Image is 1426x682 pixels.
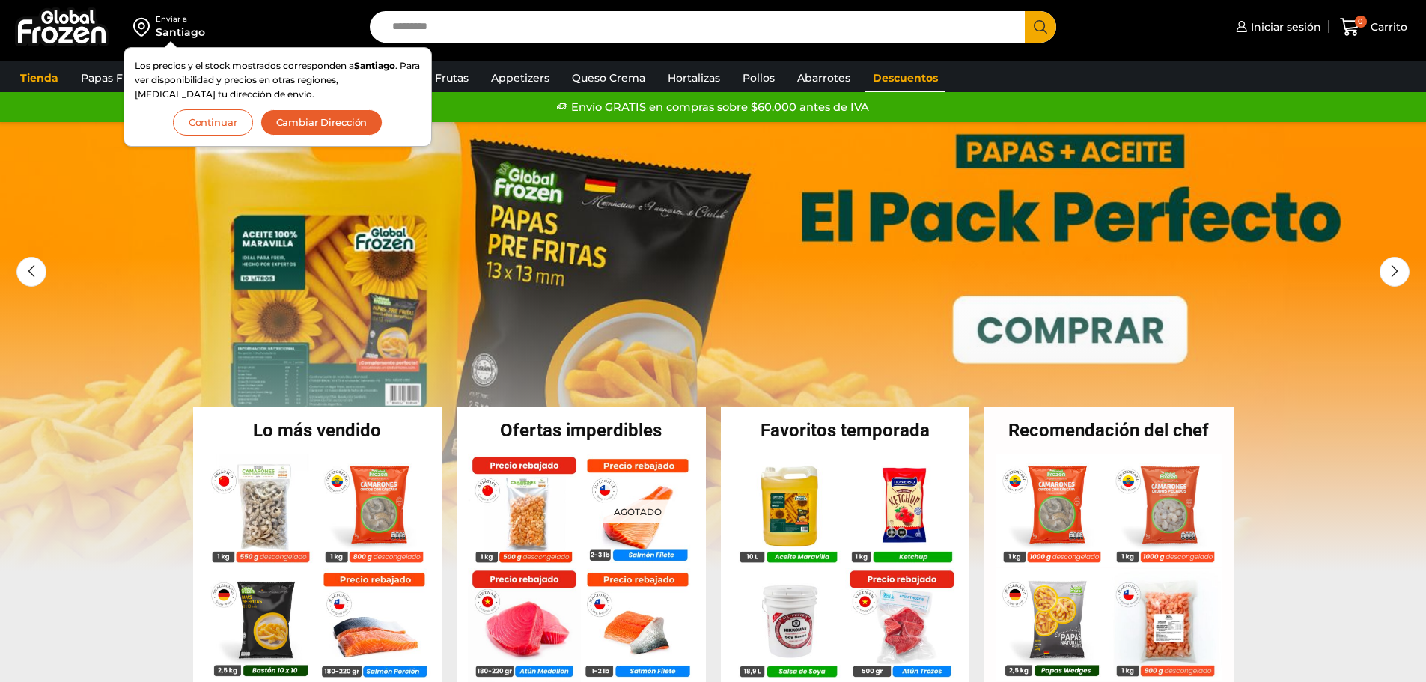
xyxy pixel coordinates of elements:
[1336,10,1411,45] a: 0 Carrito
[73,64,153,92] a: Papas Fritas
[354,60,395,71] strong: Santiago
[1380,257,1410,287] div: Next slide
[457,421,706,439] h2: Ofertas imperdibles
[173,109,253,136] button: Continuar
[865,64,945,92] a: Descuentos
[790,64,858,92] a: Abarrotes
[133,14,156,40] img: address-field-icon.svg
[735,64,782,92] a: Pollos
[156,14,205,25] div: Enviar a
[16,257,46,287] div: Previous slide
[1247,19,1321,34] span: Iniciar sesión
[193,421,442,439] h2: Lo más vendido
[660,64,728,92] a: Hortalizas
[1367,19,1407,34] span: Carrito
[13,64,66,92] a: Tienda
[564,64,653,92] a: Queso Crema
[156,25,205,40] div: Santiago
[721,421,970,439] h2: Favoritos temporada
[1355,16,1367,28] span: 0
[260,109,383,136] button: Cambiar Dirección
[1025,11,1056,43] button: Search button
[484,64,557,92] a: Appetizers
[984,421,1234,439] h2: Recomendación del chef
[603,499,672,523] p: Agotado
[135,58,421,102] p: Los precios y el stock mostrados corresponden a . Para ver disponibilidad y precios en otras regi...
[1232,12,1321,42] a: Iniciar sesión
